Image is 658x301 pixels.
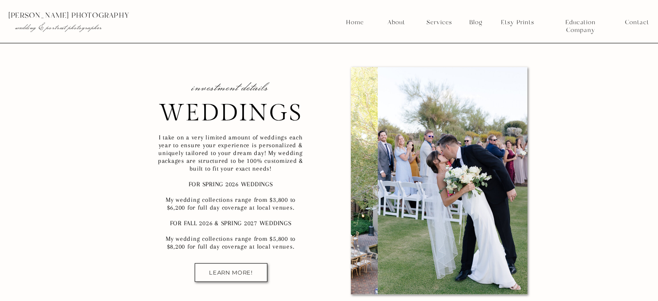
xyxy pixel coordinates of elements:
[157,133,305,252] p: I take on a very limited amount of weddings each year to ensure your experience is personalized &...
[498,19,537,26] a: Etsy Prints
[346,19,364,26] a: Home
[551,19,610,26] a: Education Company
[8,12,194,19] p: [PERSON_NAME] photography
[173,80,288,104] p: investment details
[466,19,485,26] a: Blog
[385,19,407,26] a: About
[423,19,455,26] a: Services
[625,19,649,26] a: Contact
[138,103,324,122] h2: weddings
[202,269,260,276] a: LEARN MORE!
[15,23,176,32] p: wedding & portrait photographer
